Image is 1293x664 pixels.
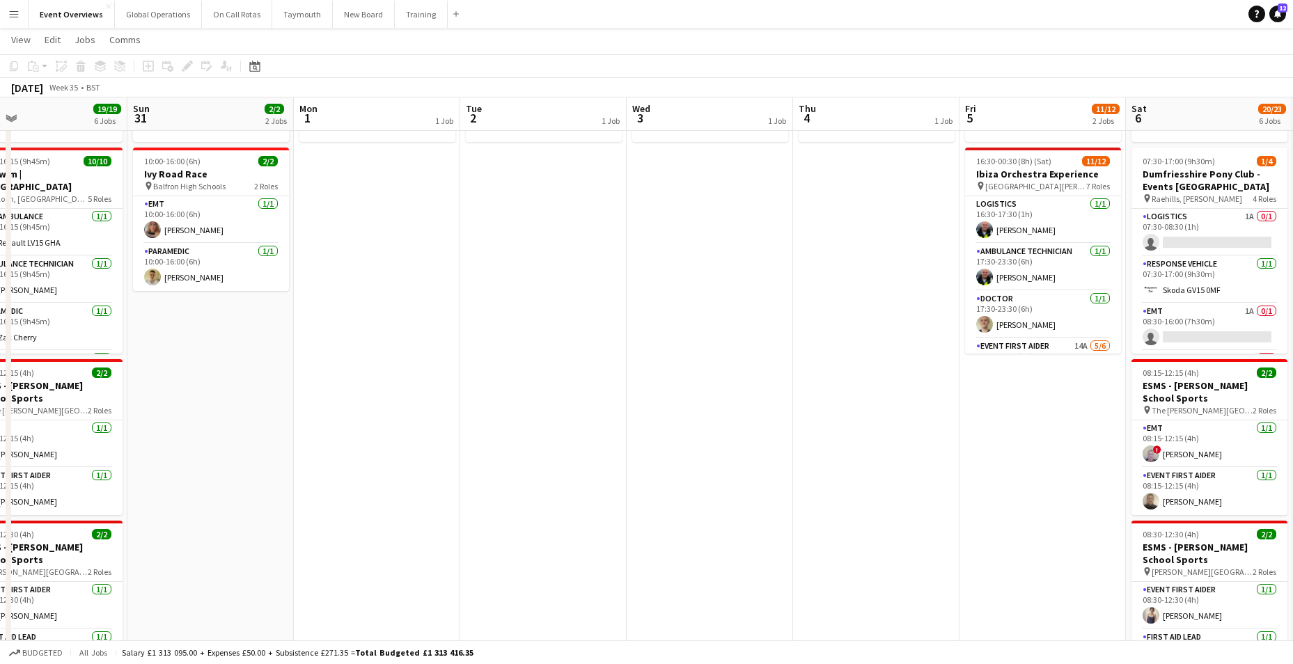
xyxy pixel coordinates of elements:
[1131,468,1287,515] app-card-role: Event First Aider1/108:15-12:15 (4h)[PERSON_NAME]
[88,193,111,204] span: 5 Roles
[1131,168,1287,193] h3: Dumfriesshire Pony Club - Events [GEOGRAPHIC_DATA]
[122,647,473,658] div: Salary £1 313 095.00 + Expenses £50.00 + Subsistence £271.35 =
[630,110,650,126] span: 3
[1143,529,1199,539] span: 08:30-12:30 (4h)
[75,33,95,46] span: Jobs
[133,102,150,115] span: Sun
[133,244,289,291] app-card-role: Paramedic1/110:00-16:00 (6h)[PERSON_NAME]
[1131,379,1287,404] h3: ESMS - [PERSON_NAME] School Sports
[131,110,150,126] span: 31
[297,110,318,126] span: 1
[1082,156,1110,166] span: 11/12
[1092,104,1120,114] span: 11/12
[6,31,36,49] a: View
[1131,148,1287,354] app-job-card: 07:30-17:00 (9h30m)1/4Dumfriesshire Pony Club - Events [GEOGRAPHIC_DATA] Raehills, [PERSON_NAME]4...
[92,367,111,378] span: 2/2
[1129,110,1147,126] span: 6
[963,110,976,126] span: 5
[115,1,202,28] button: Global Operations
[355,647,473,658] span: Total Budgeted £1 313 416.35
[1092,116,1119,126] div: 2 Jobs
[934,116,953,126] div: 1 Job
[93,104,121,114] span: 19/19
[1131,209,1287,256] app-card-role: Logistics1A0/107:30-08:30 (1h)
[133,196,289,244] app-card-role: EMT1/110:00-16:00 (6h)[PERSON_NAME]
[144,156,201,166] span: 10:00-16:00 (6h)
[333,1,395,28] button: New Board
[1131,582,1287,629] app-card-role: Event First Aider1/108:30-12:30 (4h)[PERSON_NAME]
[1152,193,1242,204] span: Raehills, [PERSON_NAME]
[985,181,1086,191] span: [GEOGRAPHIC_DATA][PERSON_NAME], [GEOGRAPHIC_DATA]
[464,110,482,126] span: 2
[86,82,100,93] div: BST
[11,81,43,95] div: [DATE]
[258,156,278,166] span: 2/2
[272,1,333,28] button: Taymouth
[965,196,1121,244] app-card-role: Logistics1/116:30-17:30 (1h)[PERSON_NAME]
[22,648,63,658] span: Budgeted
[1131,351,1287,398] app-card-role: Paramedic1A0/1
[1253,405,1276,416] span: 2 Roles
[976,156,1051,166] span: 16:30-00:30 (8h) (Sat)
[254,181,278,191] span: 2 Roles
[77,647,110,658] span: All jobs
[45,33,61,46] span: Edit
[265,116,287,126] div: 2 Jobs
[1153,445,1161,454] span: !
[1259,116,1285,126] div: 6 Jobs
[202,1,272,28] button: On Call Rotas
[768,116,786,126] div: 1 Job
[1152,567,1253,577] span: [PERSON_NAME][GEOGRAPHIC_DATA]
[94,116,120,126] div: 6 Jobs
[1086,181,1110,191] span: 7 Roles
[965,338,1121,487] app-card-role: Event First Aider14A5/617:30-23:30 (6h)
[1131,541,1287,566] h3: ESMS - [PERSON_NAME] School Sports
[1143,156,1215,166] span: 07:30-17:00 (9h30m)
[395,1,448,28] button: Training
[965,168,1121,180] h3: Ibiza Orchestra Experience
[104,31,146,49] a: Comms
[1253,193,1276,204] span: 4 Roles
[69,31,101,49] a: Jobs
[1152,405,1253,416] span: The [PERSON_NAME][GEOGRAPHIC_DATA]
[1257,156,1276,166] span: 1/4
[11,33,31,46] span: View
[1131,102,1147,115] span: Sat
[1278,3,1287,13] span: 12
[1257,367,1276,378] span: 2/2
[1143,367,1199,378] span: 08:15-12:15 (4h)
[965,102,976,115] span: Fri
[1253,567,1276,577] span: 2 Roles
[153,181,226,191] span: Balfron High Schools
[133,148,289,291] app-job-card: 10:00-16:00 (6h)2/2Ivy Road Race Balfron High Schools2 RolesEMT1/110:00-16:00 (6h)[PERSON_NAME]Pa...
[466,102,482,115] span: Tue
[965,148,1121,354] app-job-card: 16:30-00:30 (8h) (Sat)11/12Ibiza Orchestra Experience [GEOGRAPHIC_DATA][PERSON_NAME], [GEOGRAPHIC...
[1257,529,1276,539] span: 2/2
[88,405,111,416] span: 2 Roles
[435,116,453,126] div: 1 Job
[39,31,66,49] a: Edit
[1131,420,1287,468] app-card-role: EMT1/108:15-12:15 (4h)![PERSON_NAME]
[965,244,1121,291] app-card-role: Ambulance Technician1/117:30-23:30 (6h)[PERSON_NAME]
[1258,104,1286,114] span: 20/23
[46,82,81,93] span: Week 35
[965,291,1121,338] app-card-role: Doctor1/117:30-23:30 (6h)[PERSON_NAME]
[602,116,620,126] div: 1 Job
[797,110,816,126] span: 4
[92,529,111,539] span: 2/2
[133,168,289,180] h3: Ivy Road Race
[1131,256,1287,303] app-card-role: Response Vehicle1/107:30-17:00 (9h30m)Skoda GV15 0MF
[1131,303,1287,351] app-card-role: EMT1A0/108:30-16:00 (7h30m)
[265,104,284,114] span: 2/2
[29,1,115,28] button: Event Overviews
[109,33,141,46] span: Comms
[7,645,65,661] button: Budgeted
[799,102,816,115] span: Thu
[84,156,111,166] span: 10/10
[88,567,111,577] span: 2 Roles
[1131,359,1287,515] app-job-card: 08:15-12:15 (4h)2/2ESMS - [PERSON_NAME] School Sports The [PERSON_NAME][GEOGRAPHIC_DATA]2 RolesEM...
[1269,6,1286,22] a: 12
